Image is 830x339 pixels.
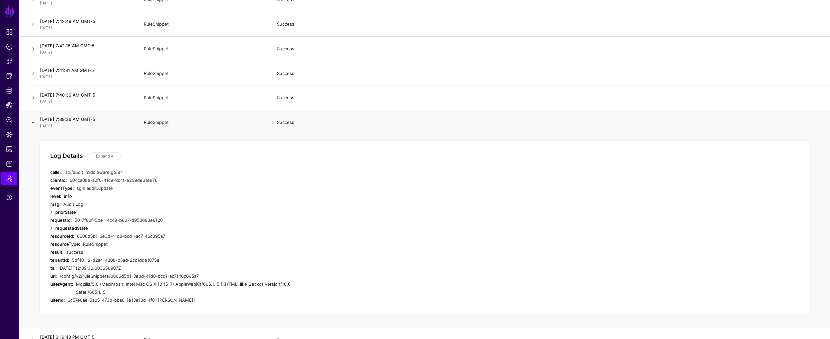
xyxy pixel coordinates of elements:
[1,40,17,53] a: Policies
[270,37,830,61] td: Success
[58,264,317,272] div: [DATE]T12:39:36.003650907Z
[6,161,13,167] span: Logs
[50,265,56,271] strong: ts:
[50,169,63,175] strong: caller:
[50,152,83,160] h5: Log Details
[1,55,17,68] a: Snippets
[6,102,13,109] span: CAEP Hub
[144,95,264,101] div: RuleSnippet
[40,18,131,24] h4: [DATE] 7:42:49 AM GMT-5
[6,131,13,138] span: Data Lens
[64,192,317,200] div: info
[40,25,131,31] p: [DATE]
[1,25,17,39] a: Dashboard
[6,175,13,182] span: Admin
[40,92,131,98] h4: [DATE] 7:40:36 AM GMT-5
[65,168,317,176] div: api/audit_middleware.go:84
[50,281,73,287] strong: userAgent:
[144,21,264,28] div: RuleSnippet
[1,172,17,185] a: Admin
[6,58,13,65] span: Snippets
[4,4,15,19] a: SGNL
[270,61,830,86] td: Success
[50,233,74,239] strong: resourceId:
[50,273,57,279] strong: url:
[6,29,13,35] span: Dashboard
[1,113,17,127] a: Policy Lens
[50,201,61,207] strong: msg:
[77,184,317,192] div: sgnl.audit.update
[40,50,131,55] p: [DATE]
[6,87,13,94] span: Identity Data Fabric
[91,152,121,160] a: Expand All
[1,128,17,141] a: Data Lens
[55,225,88,231] strong: requestedState
[6,73,13,79] span: Protected Systems
[50,241,80,247] strong: resourceType:
[50,193,61,199] strong: level:
[66,248,317,256] div: success
[6,117,13,123] span: Policy Lens
[55,209,76,215] strong: priorState
[270,86,830,110] td: Success
[72,256,317,264] div: 5df40112-d2a4-4308-b5ad-2cc1dde1875a
[1,143,17,156] a: Access Reporting
[40,123,131,129] p: [DATE]
[50,217,72,223] strong: requestId:
[50,257,69,263] strong: tenantId:
[270,110,830,135] td: Success
[270,12,830,37] td: Success
[68,296,317,304] div: 6c57e0ae-5a05-473b-bba6-1e13e18d14f0 ([PERSON_NAME])
[40,67,131,73] h4: [DATE] 7:41:31 AM GMT-5
[50,297,65,303] strong: userId:
[144,119,264,126] div: RuleSnippet
[40,99,131,104] p: [DATE]
[144,46,264,52] div: RuleSnippet
[40,74,131,80] p: [DATE]
[6,146,13,153] span: Access Reporting
[40,43,131,49] h4: [DATE] 7:42:15 AM GMT-5
[40,116,131,122] h4: [DATE] 7:39:36 AM GMT-5
[50,185,74,191] strong: eventType:
[1,157,17,170] a: Logs
[75,216,317,224] div: 5017f83f-5be1-4c49-b807-d953683e8126
[77,232,317,240] div: 0606d5b1-3e3d-41d8-bcd1-ac7146c095a7
[83,240,317,248] div: RuleSnippet
[1,69,17,83] a: Protected Systems
[70,176,317,184] div: 604ca08e-a0f0-41c9-8c4f-e259de61e876
[6,43,13,50] span: Policies
[1,99,17,112] a: CAEP Hub
[6,194,13,201] span: Support
[76,280,317,296] div: Mozilla/5.0 (Macintosh; Intel Mac OS X 10_15_7) AppleWebKit/605.1.15 (KHTML, like Gecko) Version/...
[50,249,64,255] strong: result:
[63,200,317,208] div: Audit Log
[60,272,317,280] div: /config/v2/ruleSnippets/0606d5b1-3e3d-41d8-bcd1-ac7146c095a7
[1,84,17,97] a: Identity Data Fabric
[50,177,67,183] strong: clientId:
[144,70,264,77] div: RuleSnippet
[40,0,131,6] p: [DATE]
